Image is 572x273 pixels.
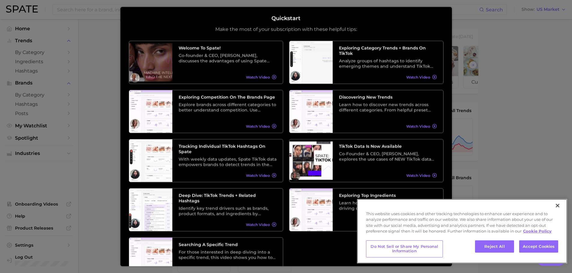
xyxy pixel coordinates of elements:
[519,240,558,253] button: Accept Cookies
[289,41,443,84] a: Exploring Category Trends + Brands on TikTokAnalyze groups of hashtags to identify emerging theme...
[271,15,301,22] h2: Quickstart
[179,242,277,247] h3: Searching A Specific Trend
[357,199,567,263] div: Privacy
[339,45,437,56] h3: Exploring Category Trends + Brands on TikTok
[179,193,277,203] h3: Deep Dive: TikTok Trends + Related Hashtags
[406,75,430,79] span: Watch Video
[357,199,567,263] div: Cookie banner
[289,90,443,133] a: Discovering New TrendsLearn how to discover new trends across different categories. From helpful ...
[523,229,552,233] a: More information about your privacy, opens in a new tab
[179,156,277,167] div: With weekly data updates, Spate TikTok data empowers brands to detect trends in the earliest stag...
[339,144,437,149] h3: TikTok data is now available
[246,124,270,129] span: Watch Video
[339,58,437,69] div: Analyze groups of hashtags to identify emerging themes and understand TikTok trends at a higher l...
[246,222,270,227] span: Watch Video
[357,211,567,237] div: This website uses cookies and other tracking technologies to enhance user experience and to analy...
[339,151,437,162] div: Co-Founder & CEO, [PERSON_NAME], explores the use cases of NEW TikTok data and its relationship w...
[179,45,277,51] h3: Welcome to Spate!
[339,94,437,100] h3: Discovering New Trends
[129,90,283,133] a: Exploring Competition on the Brands PageExplore brands across different categories to better unde...
[475,240,514,253] button: Reject All
[179,102,277,113] div: Explore brands across different categories to better understand competition. Use different preset...
[339,102,437,113] div: Learn how to discover new trends across different categories. From helpful preset filters to diff...
[129,139,283,182] a: Tracking Individual TikTok Hashtags on SpateWith weekly data updates, Spate TikTok data empowers ...
[406,173,430,178] span: Watch Video
[179,249,277,260] div: For those interested in deep diving into a specific trend, this video shows you how to search tre...
[289,139,443,182] a: TikTok data is now availableCo-Founder & CEO, [PERSON_NAME], explores the use cases of NEW TikTok...
[179,206,277,216] div: Identify key trend drivers such as brands, product formats, and ingredients by leveraging a categ...
[179,144,277,154] h3: Tracking Individual TikTok Hashtags on Spate
[339,200,437,211] div: Learn how to find the top ingredients driving change across your category of choice. From broad c...
[179,53,277,64] div: Co-founder & CEO, [PERSON_NAME], discusses the advantages of using Spate data as well as its vari...
[246,173,270,178] span: Watch Video
[406,124,430,129] span: Watch Video
[551,199,564,212] button: Close
[129,188,283,231] a: Deep Dive: TikTok Trends + Related HashtagsIdentify key trend drivers such as brands, product for...
[246,75,270,79] span: Watch Video
[366,240,443,257] button: Do Not Sell or Share My Personal Information, Opens the preference center dialog
[339,193,437,198] h3: Exploring Top Ingredients
[215,26,357,32] p: Make the most of your subscription with these helpful tips:
[129,41,283,84] a: Welcome to Spate!Co-founder & CEO, [PERSON_NAME], discusses the advantages of using Spate data as...
[289,188,443,231] a: Exploring Top IngredientsLearn how to find the top ingredients driving change across your categor...
[179,94,277,100] h3: Exploring Competition on the Brands Page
